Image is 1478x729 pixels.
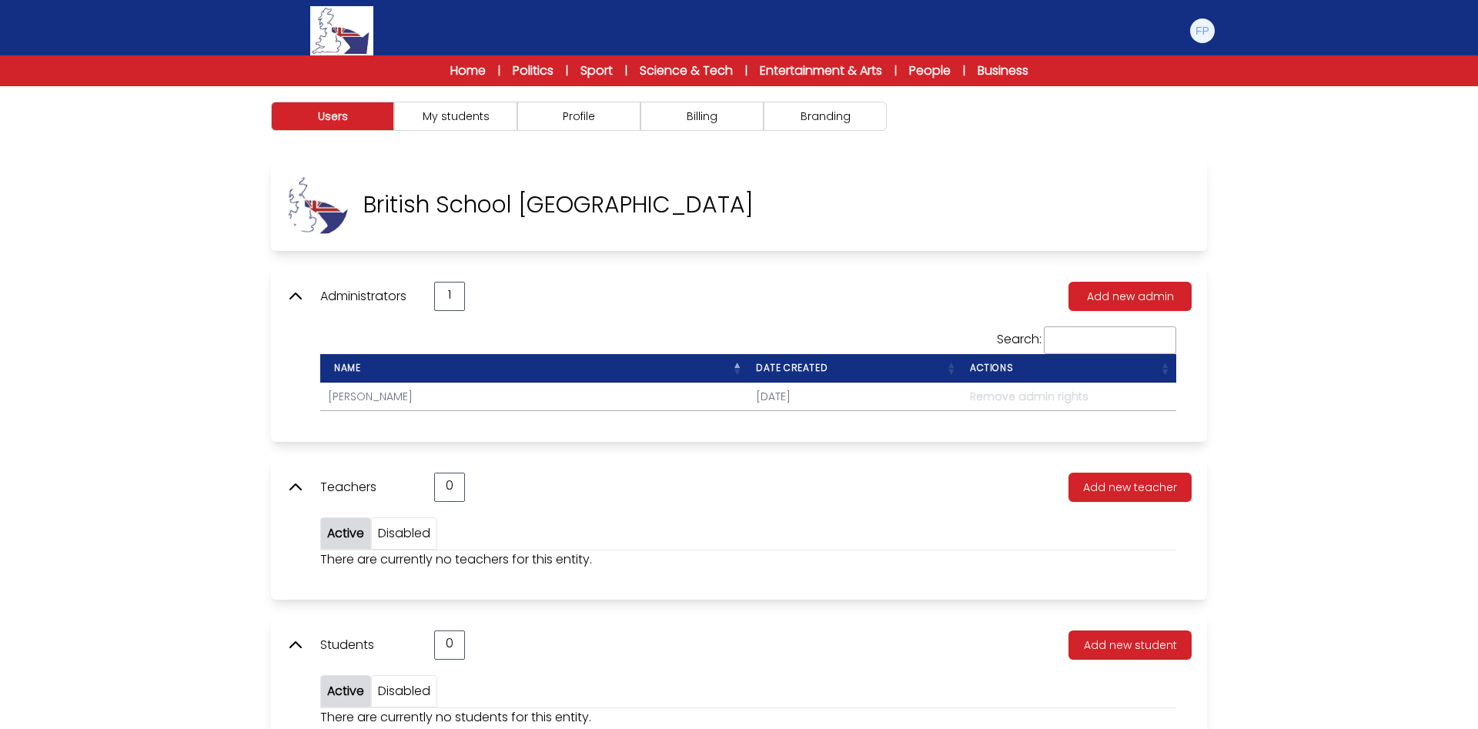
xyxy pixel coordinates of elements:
img: sv4bcub7phPSnzbkctrZ4HmUVqZ16Z0dGmtHijTF.jpg [286,174,348,236]
button: Profile [517,102,640,131]
button: Add new teacher [1068,473,1192,502]
span: Name [328,361,360,374]
td: [DATE] [748,383,962,410]
p: British School [GEOGRAPHIC_DATA] [363,191,754,219]
th: Actions : activate to sort column ascending [962,354,1176,383]
p: Students [320,636,419,654]
p: Administrators [320,287,419,306]
a: Disabled [378,682,430,700]
a: Entertainment & Arts [760,62,882,80]
td: [PERSON_NAME] [320,383,748,410]
a: Science & Tech [640,62,733,80]
span: | [745,63,747,79]
button: Add new student [1068,630,1192,660]
a: Active [327,682,364,700]
a: Business [978,62,1028,80]
a: Add new student [1056,636,1192,654]
a: Active [327,524,364,542]
label: Search: [997,330,1176,348]
a: Logo [262,6,422,55]
th: Date created : activate to sort column ascending [748,354,962,383]
p: There are currently no teachers for this entity. [320,550,1176,569]
span: | [566,63,568,79]
div: 1 [434,282,465,311]
a: Politics [513,62,553,80]
span: | [498,63,500,79]
a: Disabled [378,524,430,542]
a: Add new admin [1056,287,1192,305]
button: Add new admin [1068,282,1192,311]
p: Teachers [320,478,419,497]
a: Add new teacher [1056,478,1192,496]
p: There are currently no students for this entity. [320,708,1176,727]
div: 0 [434,473,465,502]
button: Billing [640,102,764,131]
span: | [963,63,965,79]
span: | [625,63,627,79]
a: People [909,62,951,80]
a: Sport [580,62,613,80]
div: 0 [434,630,465,660]
span: Remove admin rights [970,389,1088,404]
th: Name : activate to sort column descending [320,354,748,383]
span: | [894,63,897,79]
img: Logo [310,6,373,55]
button: Branding [764,102,887,131]
button: Users [271,102,394,131]
a: Home [450,62,486,80]
button: My students [394,102,517,131]
img: Frank Puca [1190,18,1215,43]
input: Search: [1044,326,1176,354]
